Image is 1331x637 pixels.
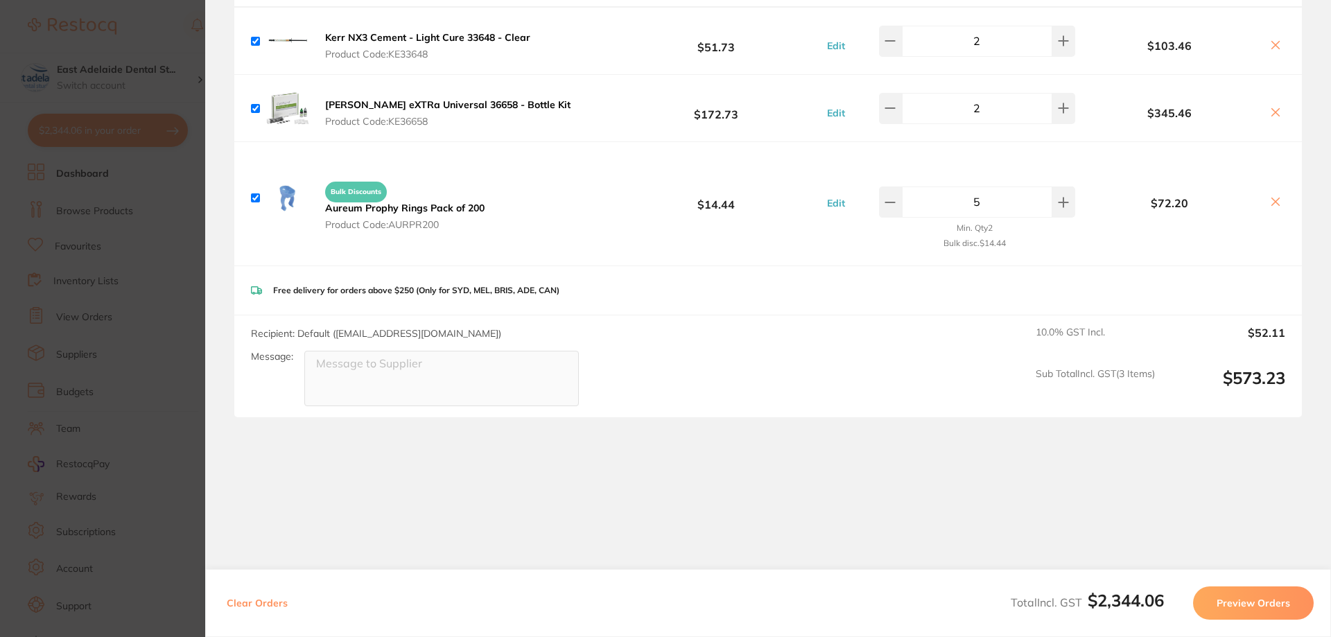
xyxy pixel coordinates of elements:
[613,186,819,211] b: $14.44
[266,176,310,220] img: enJmbzY4Yw
[957,223,993,233] small: Min. Qty 2
[273,286,559,295] p: Free delivery for orders above $250 (Only for SYD, MEL, BRIS, ADE, CAN)
[823,107,849,119] button: Edit
[251,351,293,363] label: Message:
[823,197,849,209] button: Edit
[613,96,819,121] b: $172.73
[1193,586,1314,620] button: Preview Orders
[325,116,571,127] span: Product Code: KE36658
[321,175,489,231] button: Bulk Discounts Aureum Prophy Rings Pack of 200 Product Code:AURPR200
[325,49,530,60] span: Product Code: KE33648
[823,40,849,52] button: Edit
[1166,368,1285,406] output: $573.23
[321,98,575,128] button: [PERSON_NAME] eXTRa Universal 36658 - Bottle Kit Product Code:KE36658
[1036,368,1155,406] span: Sub Total Incl. GST ( 3 Items)
[1166,326,1285,357] output: $52.11
[325,219,485,230] span: Product Code: AURPR200
[943,238,1006,248] small: Bulk disc. $14.44
[1079,40,1260,52] b: $103.46
[1036,326,1155,357] span: 10.0 % GST Incl.
[1011,595,1164,609] span: Total Incl. GST
[251,327,501,340] span: Recipient: Default ( [EMAIL_ADDRESS][DOMAIN_NAME] )
[325,98,571,111] b: [PERSON_NAME] eXTRa Universal 36658 - Bottle Kit
[325,182,387,202] span: Bulk Discounts
[266,19,310,63] img: YmpmZGF1dA
[266,86,310,130] img: dnNjZ3JsOQ
[325,31,530,44] b: Kerr NX3 Cement - Light Cure 33648 - Clear
[321,31,534,60] button: Kerr NX3 Cement - Light Cure 33648 - Clear Product Code:KE33648
[1088,590,1164,611] b: $2,344.06
[223,586,292,620] button: Clear Orders
[325,202,485,214] b: Aureum Prophy Rings Pack of 200
[1079,197,1260,209] b: $72.20
[613,28,819,54] b: $51.73
[1079,107,1260,119] b: $345.46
